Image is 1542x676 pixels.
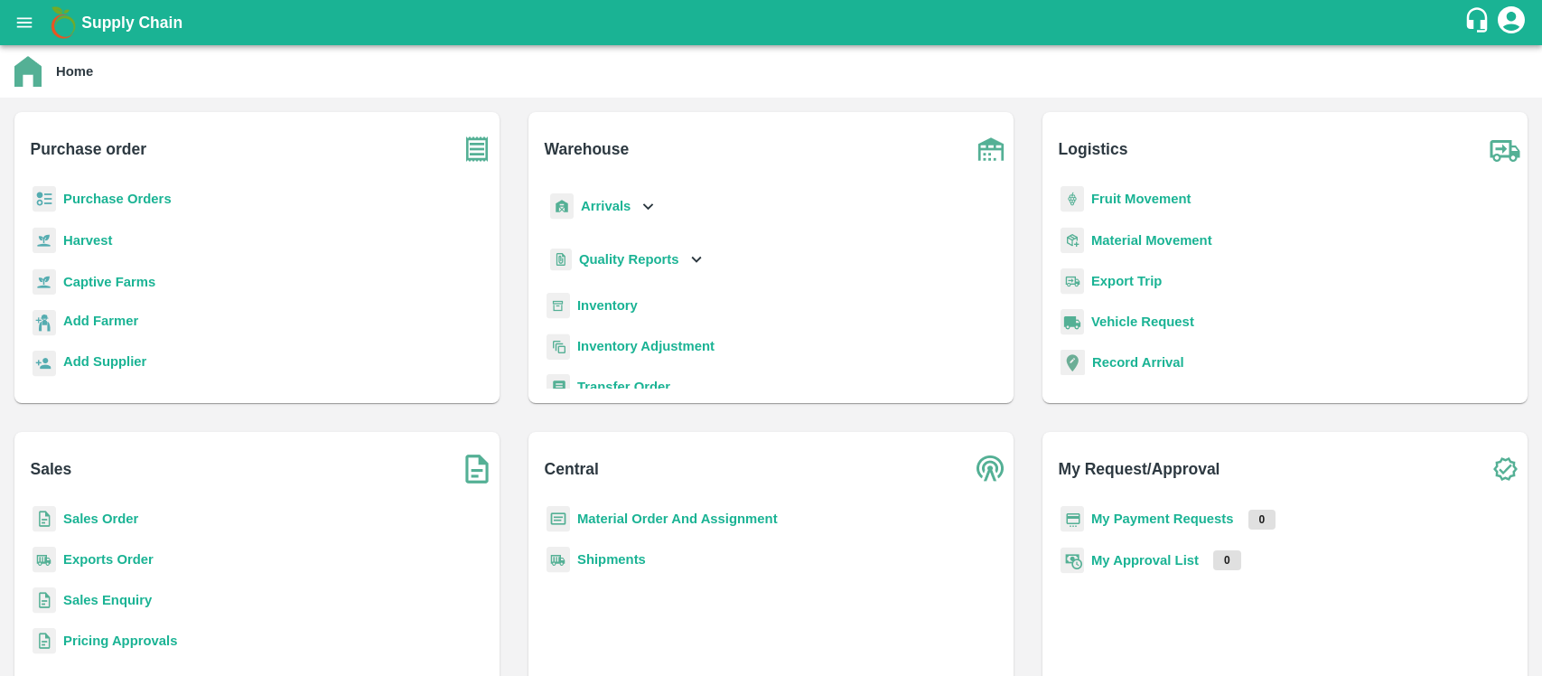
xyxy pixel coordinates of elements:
[33,268,56,296] img: harvest
[581,199,631,213] b: Arrivals
[547,241,706,278] div: Quality Reports
[1091,192,1192,206] a: Fruit Movement
[56,64,93,79] b: Home
[547,186,659,227] div: Arrivals
[81,14,182,32] b: Supply Chain
[1091,233,1212,248] a: Material Movement
[1463,6,1495,39] div: customer-support
[577,380,670,394] a: Transfer Order
[1091,553,1199,568] a: My Approval List
[1061,186,1084,212] img: fruit
[547,547,570,573] img: shipments
[1091,274,1162,288] a: Export Trip
[63,593,152,607] a: Sales Enquiry
[33,547,56,573] img: shipments
[33,310,56,336] img: farmer
[547,293,570,319] img: whInventory
[63,275,155,289] a: Captive Farms
[33,587,56,614] img: sales
[968,127,1014,172] img: warehouse
[550,193,574,220] img: whArrival
[45,5,81,41] img: logo
[63,552,154,567] a: Exports Order
[1248,510,1276,530] p: 0
[579,252,679,267] b: Quality Reports
[33,351,56,377] img: supplier
[577,552,646,567] a: Shipments
[577,298,638,313] a: Inventory
[14,56,42,87] img: home
[454,446,500,492] img: soSales
[577,512,778,526] a: Material Order And Assignment
[1059,456,1220,482] b: My Request/Approval
[968,446,1014,492] img: central
[33,628,56,654] img: sales
[1061,547,1084,574] img: approval
[4,2,45,43] button: open drawer
[1061,350,1085,375] img: recordArrival
[577,339,715,353] a: Inventory Adjustment
[63,311,138,335] a: Add Farmer
[1061,227,1084,254] img: material
[454,127,500,172] img: purchase
[33,506,56,532] img: sales
[1092,355,1184,370] a: Record Arrival
[1091,315,1194,329] a: Vehicle Request
[547,506,570,532] img: centralMaterial
[547,333,570,360] img: inventory
[63,354,146,369] b: Add Supplier
[63,512,138,526] a: Sales Order
[33,186,56,212] img: reciept
[81,10,1463,35] a: Supply Chain
[31,136,146,162] b: Purchase order
[63,352,146,376] a: Add Supplier
[1061,309,1084,335] img: vehicle
[1059,136,1128,162] b: Logistics
[1495,4,1528,42] div: account of current user
[63,233,112,248] a: Harvest
[1213,550,1241,570] p: 0
[63,192,172,206] a: Purchase Orders
[63,634,177,648] a: Pricing Approvals
[1482,127,1528,172] img: truck
[545,456,599,482] b: Central
[33,227,56,254] img: harvest
[31,456,72,482] b: Sales
[1091,512,1234,526] a: My Payment Requests
[63,314,138,328] b: Add Farmer
[550,249,572,271] img: qualityReport
[1061,268,1084,295] img: delivery
[545,136,630,162] b: Warehouse
[1061,506,1084,532] img: payment
[1482,446,1528,492] img: check
[547,374,570,400] img: whTransfer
